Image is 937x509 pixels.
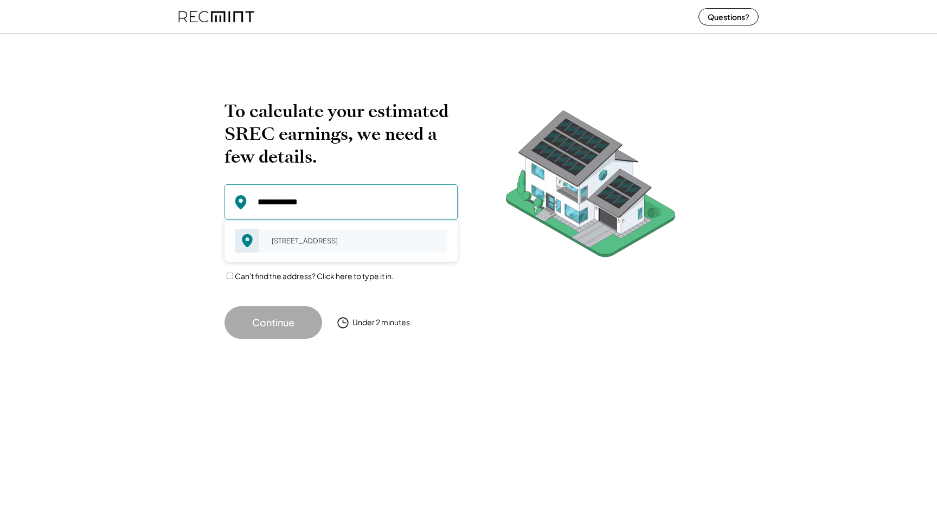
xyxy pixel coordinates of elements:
[224,100,458,168] h2: To calculate your estimated SREC earnings, we need a few details.
[178,2,254,31] img: recmint-logotype%403x%20%281%29.jpeg
[352,317,410,328] div: Under 2 minutes
[235,271,394,281] label: Can't find the address? Click here to type it in.
[265,233,447,248] div: [STREET_ADDRESS]
[485,100,696,274] img: RecMintArtboard%207.png
[698,8,759,25] button: Questions?
[224,306,322,339] button: Continue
